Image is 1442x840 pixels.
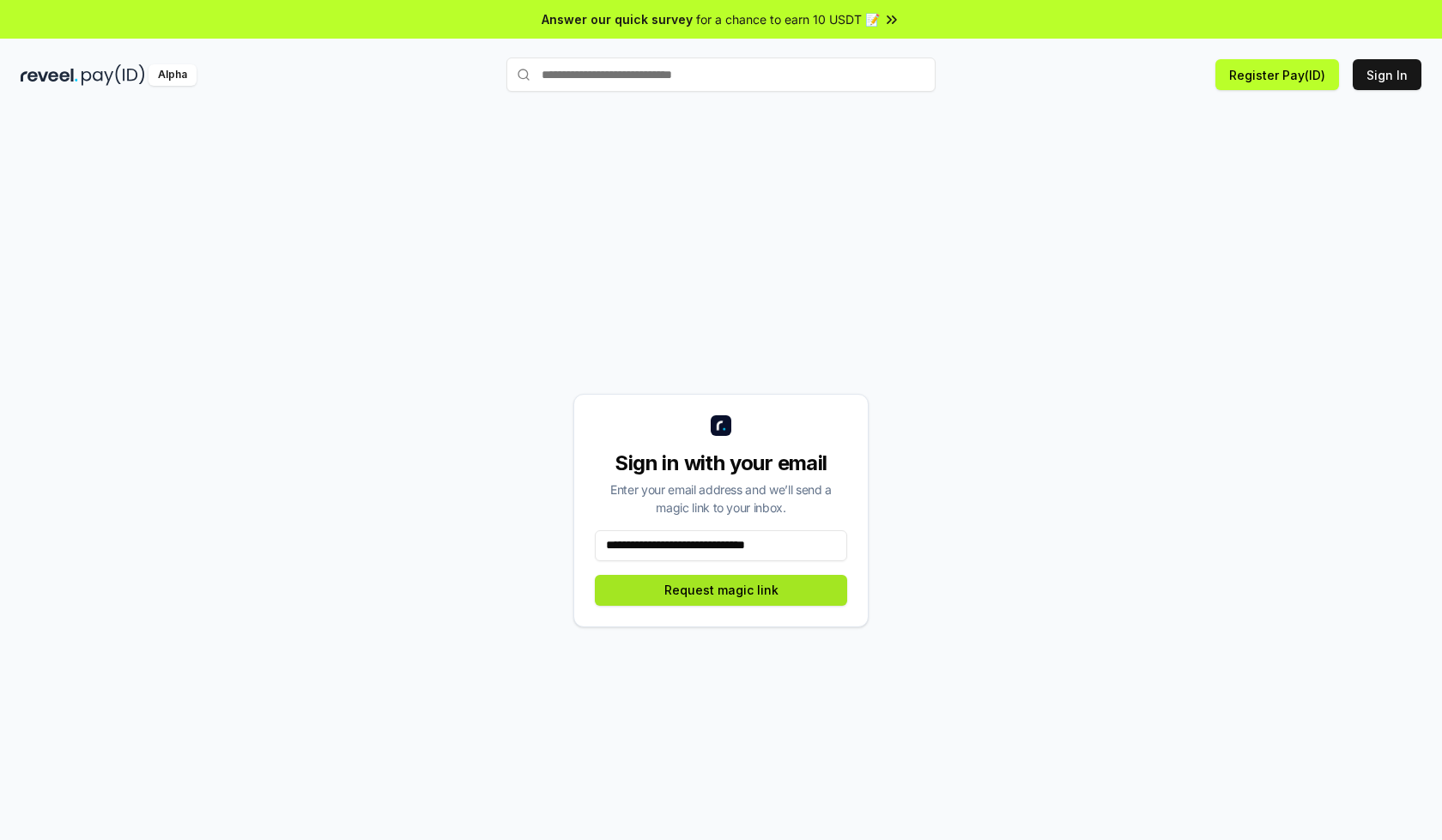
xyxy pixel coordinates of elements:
button: Sign In [1353,59,1421,90]
img: logo_small [711,415,731,436]
button: Request magic link [595,575,847,606]
img: pay_id [82,64,145,86]
div: Alpha [148,64,197,86]
span: Answer our quick survey [542,10,693,28]
button: Register Pay(ID) [1215,59,1339,90]
span: for a chance to earn 10 USDT 📝 [696,10,880,28]
div: Enter your email address and we’ll send a magic link to your inbox. [595,480,847,517]
img: reveel_dark [21,64,78,86]
div: Sign in with your email [595,450,847,477]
